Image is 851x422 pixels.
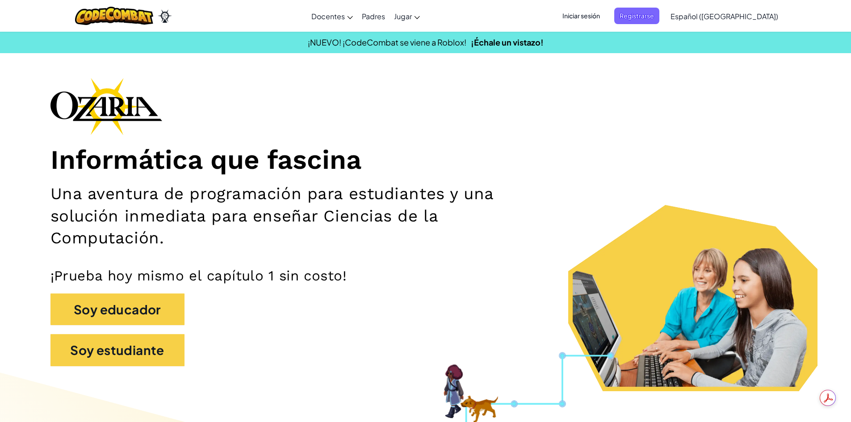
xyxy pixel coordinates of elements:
span: ¡NUEVO! ¡CodeCombat se viene a Roblox! [308,37,466,47]
span: Jugar [394,12,412,21]
button: Soy estudiante [50,334,184,366]
button: Registrarse [614,8,659,24]
img: Ozaria [158,9,172,23]
p: ¡Prueba hoy mismo el capítulo 1 sin costo! [50,267,801,284]
span: Docentes [311,12,345,21]
a: Español ([GEOGRAPHIC_DATA]) [666,4,783,28]
span: Español ([GEOGRAPHIC_DATA]) [671,12,778,21]
img: CodeCombat logo [75,7,153,25]
h2: Una aventura de programación para estudiantes y una solución inmediata para enseñar Ciencias de l... [50,183,553,249]
img: Ozaria branding logo [50,78,162,135]
a: Docentes [307,4,357,28]
button: Iniciar sesión [557,8,605,24]
a: Jugar [390,4,424,28]
h1: Informática que fascina [50,144,801,176]
button: Soy educador [50,293,184,326]
a: ¡Échale un vistazo! [471,37,544,47]
a: Padres [357,4,390,28]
